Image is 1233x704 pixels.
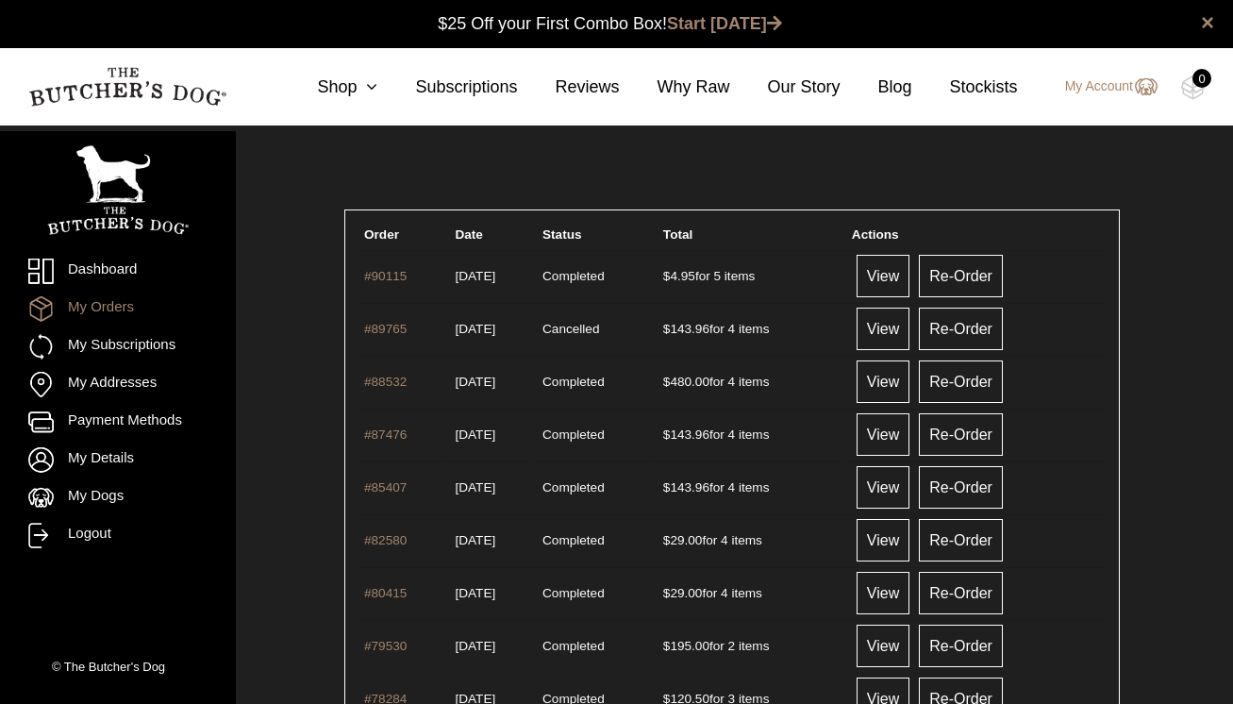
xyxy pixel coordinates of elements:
[663,480,671,494] span: $
[455,227,482,242] span: Date
[656,567,842,618] td: for 4 items
[535,514,654,565] td: Completed
[656,250,842,301] td: for 5 items
[28,485,208,511] a: My Dogs
[28,259,208,284] a: Dashboard
[663,586,671,600] span: $
[656,409,842,460] td: for 4 items
[919,413,1003,456] a: Re-Order
[28,523,208,548] a: Logout
[455,639,495,653] time: [DATE]
[663,375,709,389] span: 480.00
[364,227,399,242] span: Order
[364,533,407,547] a: #82580
[28,410,208,435] a: Payment Methods
[663,533,703,547] span: 29.00
[857,466,909,509] a: View
[535,620,654,671] td: Completed
[663,427,709,442] span: 143.96
[656,356,842,407] td: for 4 items
[656,514,842,565] td: for 4 items
[663,639,671,653] span: $
[1201,11,1214,34] a: close
[841,75,912,100] a: Blog
[663,586,703,600] span: 29.00
[852,227,899,242] span: Actions
[857,519,909,562] a: View
[857,625,909,667] a: View
[663,639,709,653] span: 195.00
[455,375,495,389] time: [DATE]
[535,409,654,460] td: Completed
[535,250,654,301] td: Completed
[663,227,692,242] span: Total
[656,461,842,512] td: for 4 items
[1181,75,1205,100] img: TBD_Cart-Empty.png
[857,360,909,403] a: View
[663,322,671,336] span: $
[857,413,909,456] a: View
[663,322,709,336] span: 143.96
[28,296,208,322] a: My Orders
[455,480,495,494] time: [DATE]
[663,269,671,283] span: $
[919,308,1003,350] a: Re-Order
[364,639,407,653] a: #79530
[28,372,208,397] a: My Addresses
[455,269,495,283] time: [DATE]
[47,145,189,235] img: TBD_Portrait_Logo_White.png
[663,427,671,442] span: $
[377,75,517,100] a: Subscriptions
[656,303,842,354] td: for 4 items
[364,586,407,600] a: #80415
[919,519,1003,562] a: Re-Order
[857,255,909,297] a: View
[455,427,495,442] time: [DATE]
[535,303,654,354] td: Cancelled
[663,480,709,494] span: 143.96
[364,322,407,336] a: #89765
[517,75,619,100] a: Reviews
[28,447,208,473] a: My Details
[542,227,582,242] span: Status
[663,269,695,283] span: 4.95
[730,75,841,100] a: Our Story
[919,625,1003,667] a: Re-Order
[667,14,782,33] a: Start [DATE]
[455,586,495,600] time: [DATE]
[364,427,407,442] a: #87476
[663,375,671,389] span: $
[620,75,730,100] a: Why Raw
[919,360,1003,403] a: Re-Order
[455,322,495,336] time: [DATE]
[535,356,654,407] td: Completed
[535,461,654,512] td: Completed
[857,308,909,350] a: View
[279,75,377,100] a: Shop
[455,533,495,547] time: [DATE]
[364,480,407,494] a: #85407
[1192,69,1211,88] div: 0
[857,572,909,614] a: View
[656,620,842,671] td: for 2 items
[912,75,1018,100] a: Stockists
[919,255,1003,297] a: Re-Order
[1046,75,1158,98] a: My Account
[28,334,208,360] a: My Subscriptions
[364,375,407,389] a: #88532
[919,466,1003,509] a: Re-Order
[535,567,654,618] td: Completed
[919,572,1003,614] a: Re-Order
[364,269,407,283] a: #90115
[663,533,671,547] span: $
